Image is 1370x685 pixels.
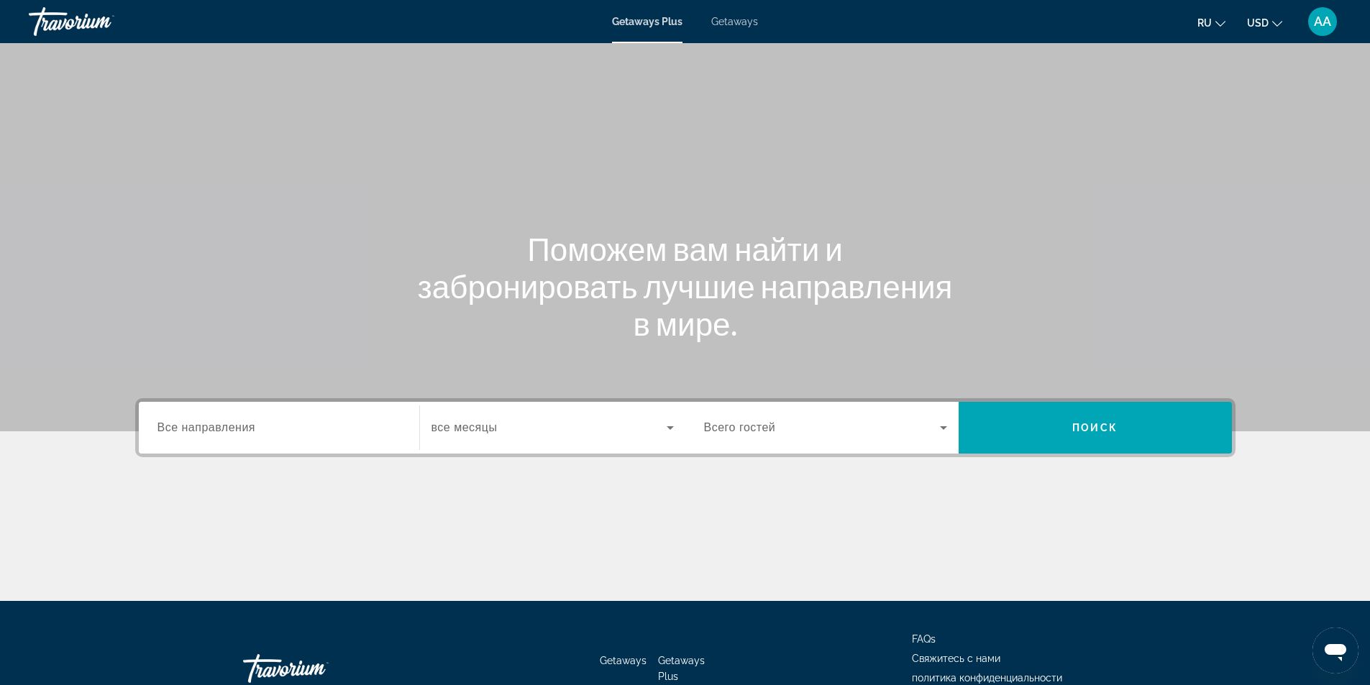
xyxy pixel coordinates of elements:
[157,420,401,437] input: Select destination
[1247,17,1269,29] span: USD
[416,230,955,342] h1: Поможем вам найти и забронировать лучшие направления в мире.
[711,16,758,27] a: Getaways
[1197,12,1225,33] button: Change language
[912,633,936,645] a: FAQs
[1197,17,1212,29] span: ru
[1304,6,1341,37] button: User Menu
[1312,627,1358,673] iframe: Кнопка запуска окна обмена сообщениями
[600,655,647,666] a: Getaways
[658,655,705,682] a: Getaways Plus
[157,421,256,433] span: Все направления
[959,402,1232,454] button: Search
[704,421,776,433] span: Всего гостей
[431,421,498,433] span: все месяцы
[912,653,1000,664] a: Свяжитесь с нами
[1247,12,1282,33] button: Change currency
[1072,422,1118,433] span: Поиск
[29,3,173,40] a: Travorium
[912,672,1062,684] a: политика конфиденциальности
[139,402,1232,454] div: Search widget
[1314,14,1331,29] span: AA
[612,16,682,27] a: Getaways Plus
